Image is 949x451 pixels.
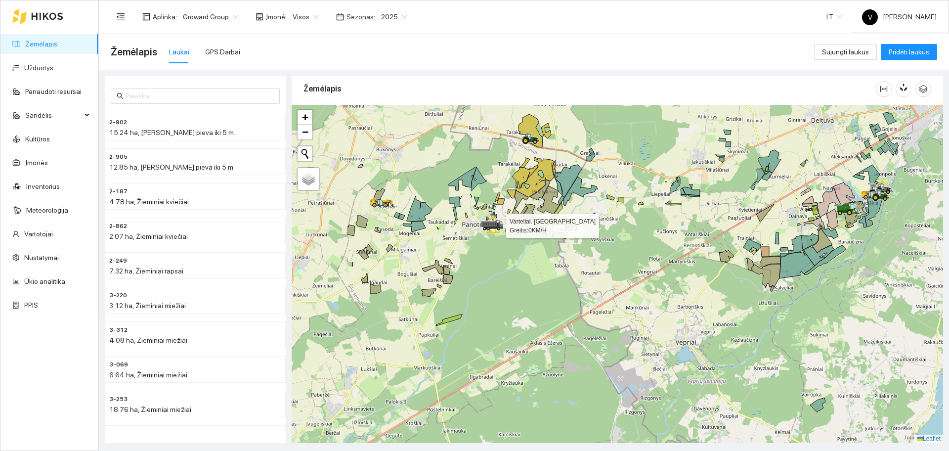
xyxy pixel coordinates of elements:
[153,11,177,22] span: Aplinka :
[109,406,191,413] span: 18.76 ha, Žieminiai miežiai
[881,48,937,56] a: Pridėti laukus
[298,125,312,139] a: Zoom out
[814,48,877,56] a: Sujungti laukus
[26,206,68,214] a: Meteorologija
[109,222,127,231] span: 2-862
[126,90,274,101] input: Paieška
[109,291,127,300] span: 3-220
[109,256,127,266] span: 2-249
[109,129,235,136] span: 15.24 ha, [PERSON_NAME] pieva iki 5 m.
[109,395,128,404] span: 3-253
[24,254,59,262] a: Nustatymai
[142,13,150,21] span: layout
[109,336,187,344] span: 4.08 ha, Žieminiai miežiai
[109,118,127,127] span: 2-902
[26,182,60,190] a: Inventorius
[117,92,124,99] span: search
[868,9,872,25] span: V
[917,435,941,442] a: Leaflet
[293,9,318,24] span: Visos
[111,44,157,60] span: Žemėlapis
[298,146,312,161] button: Initiate a new search
[336,13,344,21] span: calendar
[822,46,869,57] span: Sujungti laukus
[303,75,876,103] div: Žemėlapis
[24,64,53,72] a: Užduotys
[24,277,65,285] a: Ūkio analitika
[298,110,312,125] a: Zoom in
[302,111,308,123] span: +
[876,81,892,97] button: column-width
[109,152,128,162] span: 2-905
[169,46,189,57] div: Laukai
[109,429,128,439] span: 2-906
[25,105,82,125] span: Sandėlis
[889,46,929,57] span: Pridėti laukus
[109,267,183,275] span: 7.32 ha, Žieminiai rapsai
[256,13,263,21] span: shop
[24,301,38,309] a: PPIS
[25,135,50,143] a: Kultūros
[205,46,240,57] div: GPS Darbai
[826,9,842,24] span: LT
[109,163,235,171] span: 12.85 ha, [PERSON_NAME] pieva iki 5 m.
[24,230,53,238] a: Vartotojai
[109,371,187,379] span: 6.64 ha, Žieminiai miežiai
[346,11,375,22] span: Sezonas :
[814,44,877,60] button: Sujungti laukus
[109,187,128,196] span: 2-187
[25,40,57,48] a: Žemėlapis
[876,85,891,93] span: column-width
[109,325,128,335] span: 3-312
[109,198,189,206] span: 4.78 ha, Žieminiai kviečiai
[862,13,937,21] span: [PERSON_NAME]
[381,9,407,24] span: 2025
[116,12,125,21] span: menu-fold
[25,88,82,95] a: Panaudoti resursai
[302,126,308,138] span: −
[266,11,287,22] span: Įmonė :
[183,9,238,24] span: Groward Group
[109,302,186,310] span: 3.12 ha, Žieminiai miežiai
[881,44,937,60] button: Pridėti laukus
[111,7,130,27] button: menu-fold
[25,159,48,167] a: Įmonės
[109,360,128,369] span: 3-069
[298,168,319,190] a: Layers
[109,232,188,240] span: 2.07 ha, Žieminiai kviečiai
